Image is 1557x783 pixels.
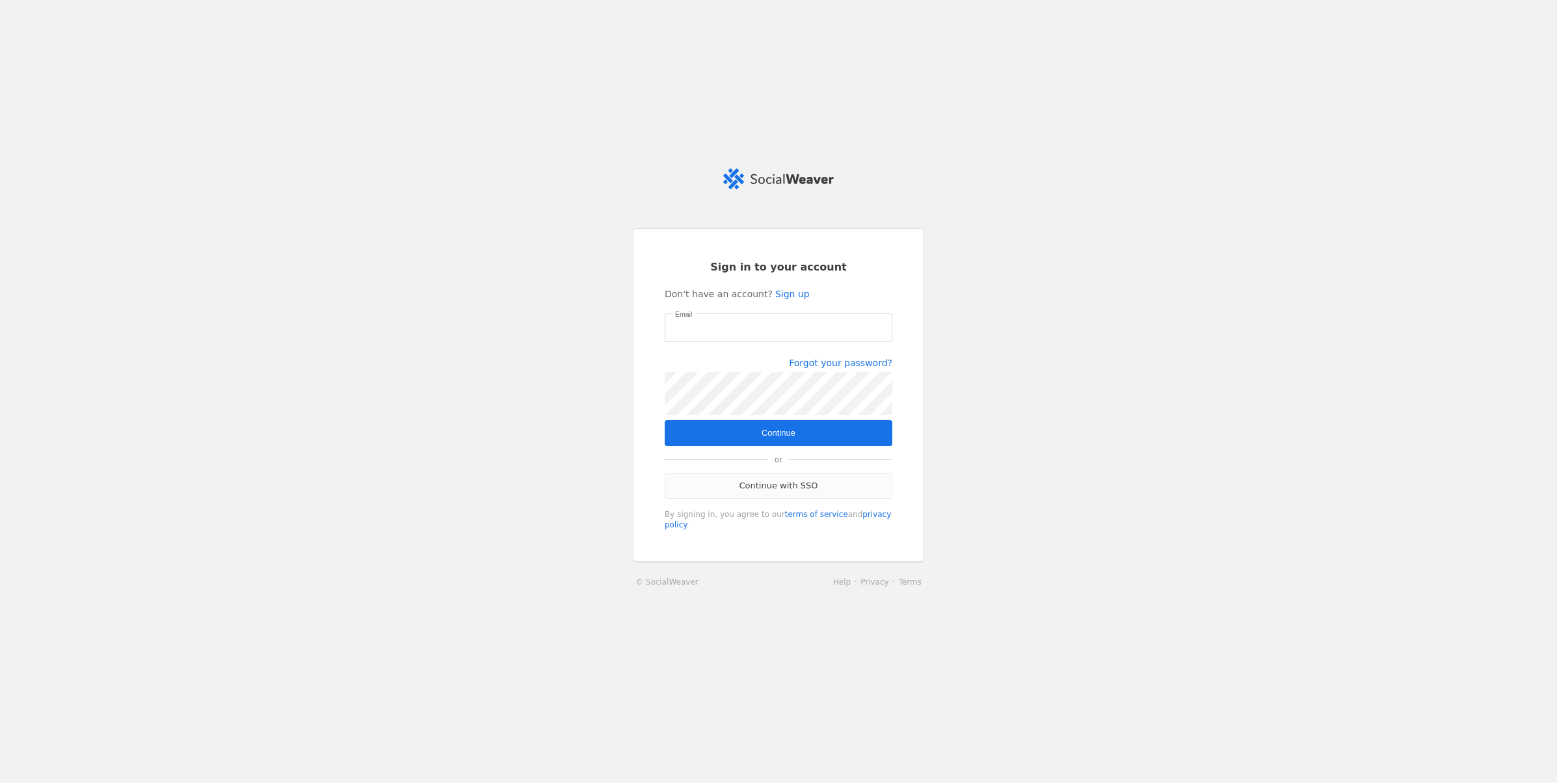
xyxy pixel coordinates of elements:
a: Help [833,577,851,587]
a: Continue with SSO [665,473,892,499]
a: Sign up [775,287,810,300]
a: Terms [899,577,922,587]
li: · [851,576,860,589]
input: Email [675,320,882,336]
a: Forgot your password? [789,358,892,368]
span: Don't have an account? [665,287,773,300]
div: By signing in, you agree to our and . [665,509,892,530]
a: © SocialWeaver [635,576,699,589]
span: Sign in to your account [710,260,847,274]
button: Continue [665,420,892,446]
span: or [768,447,789,473]
a: privacy policy [665,510,891,529]
span: Continue [762,427,795,440]
a: terms of service [785,510,848,519]
mat-label: Email [675,308,692,320]
a: Privacy [860,577,888,587]
li: · [889,576,899,589]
